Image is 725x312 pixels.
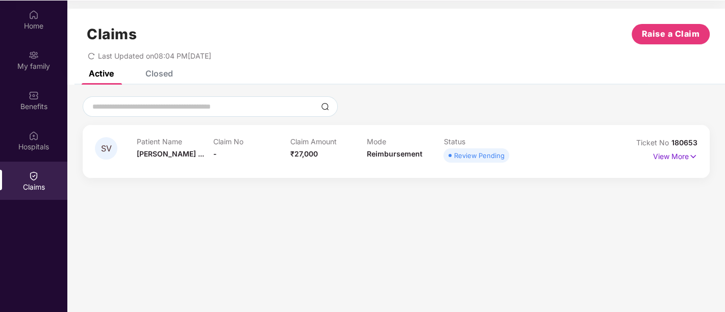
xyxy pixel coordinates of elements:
[689,151,697,162] img: svg+xml;base64,PHN2ZyB4bWxucz0iaHR0cDovL3d3dy53My5vcmcvMjAwMC9zdmciIHdpZHRoPSIxNyIgaGVpZ2h0PSIxNy...
[632,24,710,44] button: Raise a Claim
[145,68,173,79] div: Closed
[89,68,114,79] div: Active
[101,144,112,153] span: SV
[87,25,137,43] h1: Claims
[290,149,318,158] span: ₹27,000
[367,137,443,146] p: Mode
[653,148,697,162] p: View More
[29,131,39,141] img: svg+xml;base64,PHN2ZyBpZD0iSG9zcGl0YWxzIiB4bWxucz0iaHR0cDovL3d3dy53My5vcmcvMjAwMC9zdmciIHdpZHRoPS...
[454,150,504,161] div: Review Pending
[29,10,39,20] img: svg+xml;base64,PHN2ZyBpZD0iSG9tZSIgeG1sbnM9Imh0dHA6Ly93d3cudzMub3JnLzIwMDAvc3ZnIiB3aWR0aD0iMjAiIG...
[642,28,700,40] span: Raise a Claim
[671,138,697,147] span: 180653
[29,50,39,60] img: svg+xml;base64,PHN2ZyB3aWR0aD0iMjAiIGhlaWdodD0iMjAiIHZpZXdCb3g9IjAgMCAyMCAyMCIgZmlsbD0ibm9uZSIgeG...
[98,51,211,60] span: Last Updated on 08:04 PM[DATE]
[137,149,204,158] span: [PERSON_NAME] ...
[137,137,213,146] p: Patient Name
[29,171,39,181] img: svg+xml;base64,PHN2ZyBpZD0iQ2xhaW0iIHhtbG5zPSJodHRwOi8vd3d3LnczLm9yZy8yMDAwL3N2ZyIgd2lkdGg9IjIwIi...
[321,102,329,111] img: svg+xml;base64,PHN2ZyBpZD0iU2VhcmNoLTMyeDMyIiB4bWxucz0iaHR0cDovL3d3dy53My5vcmcvMjAwMC9zdmciIHdpZH...
[290,137,367,146] p: Claim Amount
[636,138,671,147] span: Ticket No
[88,51,95,60] span: redo
[367,149,422,158] span: Reimbursement
[29,90,39,100] img: svg+xml;base64,PHN2ZyBpZD0iQmVuZWZpdHMiIHhtbG5zPSJodHRwOi8vd3d3LnczLm9yZy8yMDAwL3N2ZyIgd2lkdGg9Ij...
[213,149,217,158] span: -
[443,137,520,146] p: Status
[213,137,290,146] p: Claim No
